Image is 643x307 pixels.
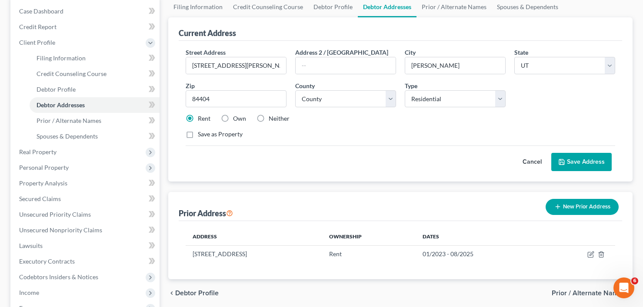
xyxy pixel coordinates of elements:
[19,7,63,15] span: Case Dashboard
[37,70,107,77] span: Credit Counseling Course
[30,129,160,144] a: Spouses & Dependents
[405,57,505,74] input: Enter city...
[322,228,415,245] th: Ownership
[19,39,55,46] span: Client Profile
[296,57,396,74] input: --
[269,114,290,123] label: Neither
[30,82,160,97] a: Debtor Profile
[12,3,160,19] a: Case Dashboard
[19,23,57,30] span: Credit Report
[37,86,76,93] span: Debtor Profile
[552,290,626,297] span: Prior / Alternate Names
[552,290,633,297] button: Prior / Alternate Names chevron_right
[295,48,388,57] label: Address 2 / [GEOGRAPHIC_DATA]
[30,50,160,66] a: Filing Information
[295,82,315,89] span: County
[613,277,634,298] iframe: Intercom live chat
[19,148,57,155] span: Real Property
[168,290,175,297] i: chevron_left
[233,114,246,123] label: Own
[12,222,160,238] a: Unsecured Nonpriority Claims
[405,81,417,90] label: Type
[19,273,98,281] span: Codebtors Insiders & Notices
[186,90,287,108] input: XXXXX
[37,132,98,140] span: Spouses & Dependents
[546,199,619,215] button: New Prior Address
[405,49,416,56] span: City
[19,226,102,234] span: Unsecured Nonpriority Claims
[186,82,195,89] span: Zip
[37,101,85,109] span: Debtor Addresses
[322,245,415,262] td: Rent
[551,153,612,171] button: Save Address
[37,117,101,124] span: Prior / Alternate Names
[19,257,75,265] span: Executory Contracts
[12,191,160,207] a: Secured Claims
[416,245,546,262] td: 01/2023 - 08/2025
[19,195,61,202] span: Secured Claims
[179,28,236,38] div: Current Address
[30,97,160,113] a: Debtor Addresses
[186,245,323,262] td: [STREET_ADDRESS]
[198,130,243,139] label: Save as Property
[179,208,233,218] div: Prior Address
[12,238,160,254] a: Lawsuits
[12,175,160,191] a: Property Analysis
[416,228,546,245] th: Dates
[19,242,43,249] span: Lawsuits
[186,228,323,245] th: Address
[19,211,91,218] span: Unsecured Priority Claims
[12,207,160,222] a: Unsecured Priority Claims
[19,179,67,187] span: Property Analysis
[514,49,528,56] span: State
[12,254,160,269] a: Executory Contracts
[30,113,160,129] a: Prior / Alternate Names
[19,289,39,296] span: Income
[12,19,160,35] a: Credit Report
[186,57,286,74] input: Enter street address
[168,290,219,297] button: chevron_left Debtor Profile
[198,114,210,123] label: Rent
[631,277,638,284] span: 6
[30,66,160,82] a: Credit Counseling Course
[513,153,551,171] button: Cancel
[19,164,69,171] span: Personal Property
[37,54,86,62] span: Filing Information
[175,290,219,297] span: Debtor Profile
[186,49,226,56] span: Street Address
